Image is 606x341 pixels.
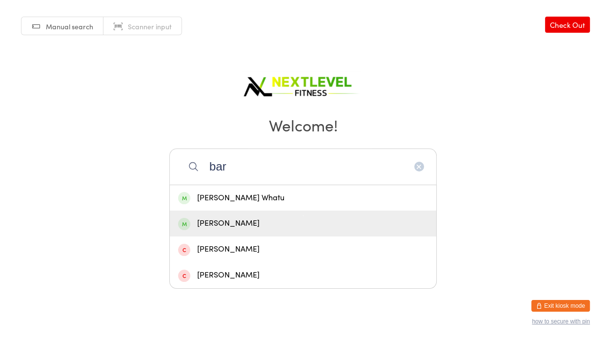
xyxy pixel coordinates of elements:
input: Search [169,149,437,185]
img: Next Level Fitness [242,68,364,100]
span: Scanner input [128,21,172,31]
div: [PERSON_NAME] [178,243,428,256]
a: Check Out [545,17,590,33]
div: [PERSON_NAME] Whatu [178,192,428,205]
div: [PERSON_NAME] [178,217,428,230]
div: [PERSON_NAME] [178,269,428,282]
button: Exit kiosk mode [531,300,590,312]
button: how to secure with pin [532,318,590,325]
span: Manual search [46,21,93,31]
h2: Welcome! [10,114,596,136]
